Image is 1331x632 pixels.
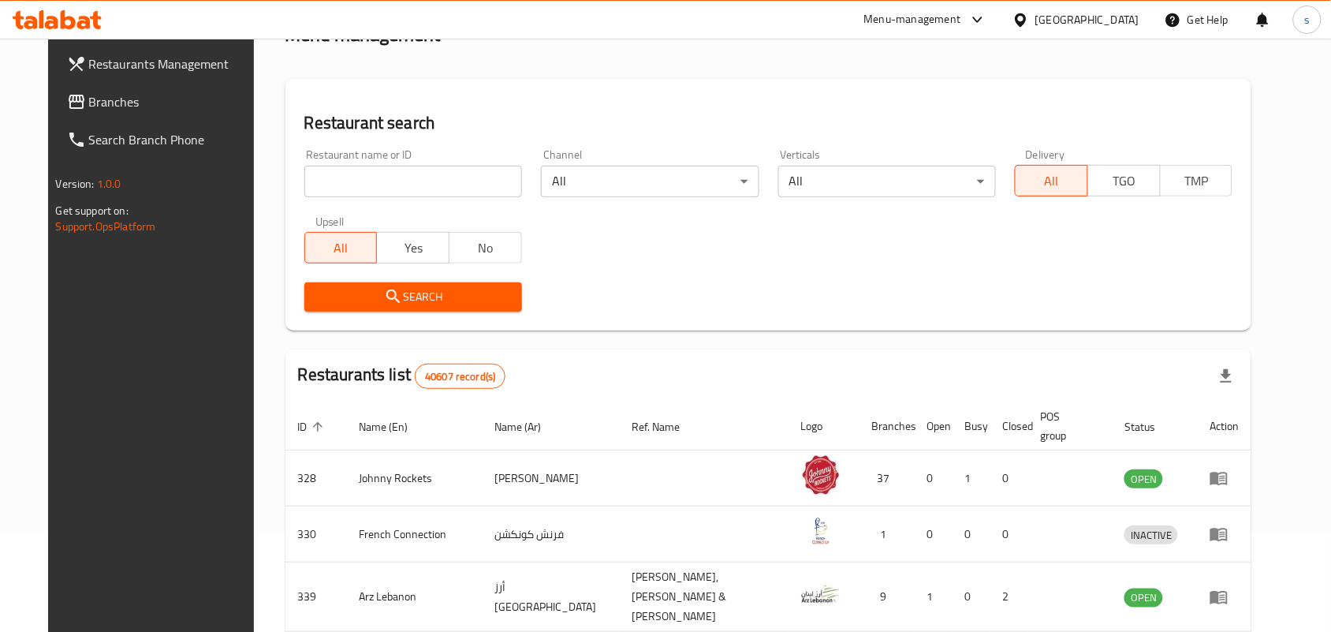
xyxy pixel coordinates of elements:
label: Upsell [315,216,345,227]
span: No [456,237,516,260]
div: Menu-management [864,10,961,29]
span: Get support on: [56,200,129,221]
div: [GEOGRAPHIC_DATA] [1035,11,1139,28]
span: All [1022,170,1082,193]
label: Delivery [1026,149,1065,160]
img: Arz Lebanon [801,574,841,614]
span: Restaurants Management [89,54,258,73]
span: OPEN [1124,470,1163,488]
td: 0 [915,507,953,563]
th: Open [915,402,953,451]
th: Busy [953,402,990,451]
td: Johnny Rockets [347,451,483,507]
span: s [1304,11,1310,28]
div: Menu [1210,525,1239,544]
span: Branches [89,92,258,111]
td: [PERSON_NAME] [482,451,619,507]
div: All [541,166,759,197]
div: Export file [1207,357,1245,395]
div: OPEN [1124,589,1163,608]
td: فرنش كونكشن [482,507,619,563]
a: Branches [54,83,270,121]
span: TGO [1094,170,1154,193]
button: All [1015,165,1088,196]
td: 1 [953,451,990,507]
span: 1.0.0 [97,174,121,194]
h2: Restaurants list [298,363,506,389]
span: Version: [56,174,95,194]
input: Search for restaurant name or ID.. [304,166,522,197]
td: [PERSON_NAME],[PERSON_NAME] & [PERSON_NAME] [619,563,789,632]
div: Menu [1210,469,1239,488]
span: All [311,237,371,260]
td: 0 [953,507,990,563]
span: Search [317,287,509,307]
td: 37 [859,451,915,507]
span: 40607 record(s) [416,369,505,384]
span: ID [298,417,328,436]
span: INACTIVE [1124,526,1178,544]
h2: Menu management [285,22,441,47]
span: OPEN [1124,589,1163,607]
a: Search Branch Phone [54,121,270,159]
button: All [304,232,378,264]
span: Name (En) [360,417,429,436]
th: Logo [789,402,859,451]
td: 9 [859,563,915,632]
div: All [778,166,996,197]
span: TMP [1167,170,1227,193]
td: 1 [859,507,915,563]
button: TGO [1087,165,1161,196]
td: 2 [990,563,1028,632]
td: 1 [915,563,953,632]
td: 328 [285,451,347,507]
div: Total records count [415,364,505,389]
td: Arz Lebanon [347,563,483,632]
button: Search [304,282,522,312]
td: 339 [285,563,347,632]
button: TMP [1160,165,1233,196]
td: 0 [990,507,1028,563]
span: Ref. Name [632,417,700,436]
button: Yes [376,232,449,264]
td: 0 [953,563,990,632]
span: Name (Ar) [494,417,561,436]
button: No [449,232,522,264]
div: Menu [1210,588,1239,607]
span: Status [1124,417,1176,436]
img: Johnny Rockets [801,455,841,495]
td: أرز [GEOGRAPHIC_DATA] [482,563,619,632]
td: 0 [990,451,1028,507]
td: French Connection [347,507,483,563]
img: French Connection [801,511,841,551]
th: Branches [859,402,915,451]
span: Search Branch Phone [89,130,258,149]
td: 0 [915,451,953,507]
span: POS group [1041,407,1094,445]
th: Closed [990,402,1028,451]
th: Action [1197,402,1251,451]
a: Support.OpsPlatform [56,216,156,237]
h2: Restaurant search [304,111,1233,135]
span: Yes [383,237,443,260]
a: Restaurants Management [54,45,270,83]
div: INACTIVE [1124,525,1178,544]
div: OPEN [1124,469,1163,488]
td: 330 [285,507,347,563]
